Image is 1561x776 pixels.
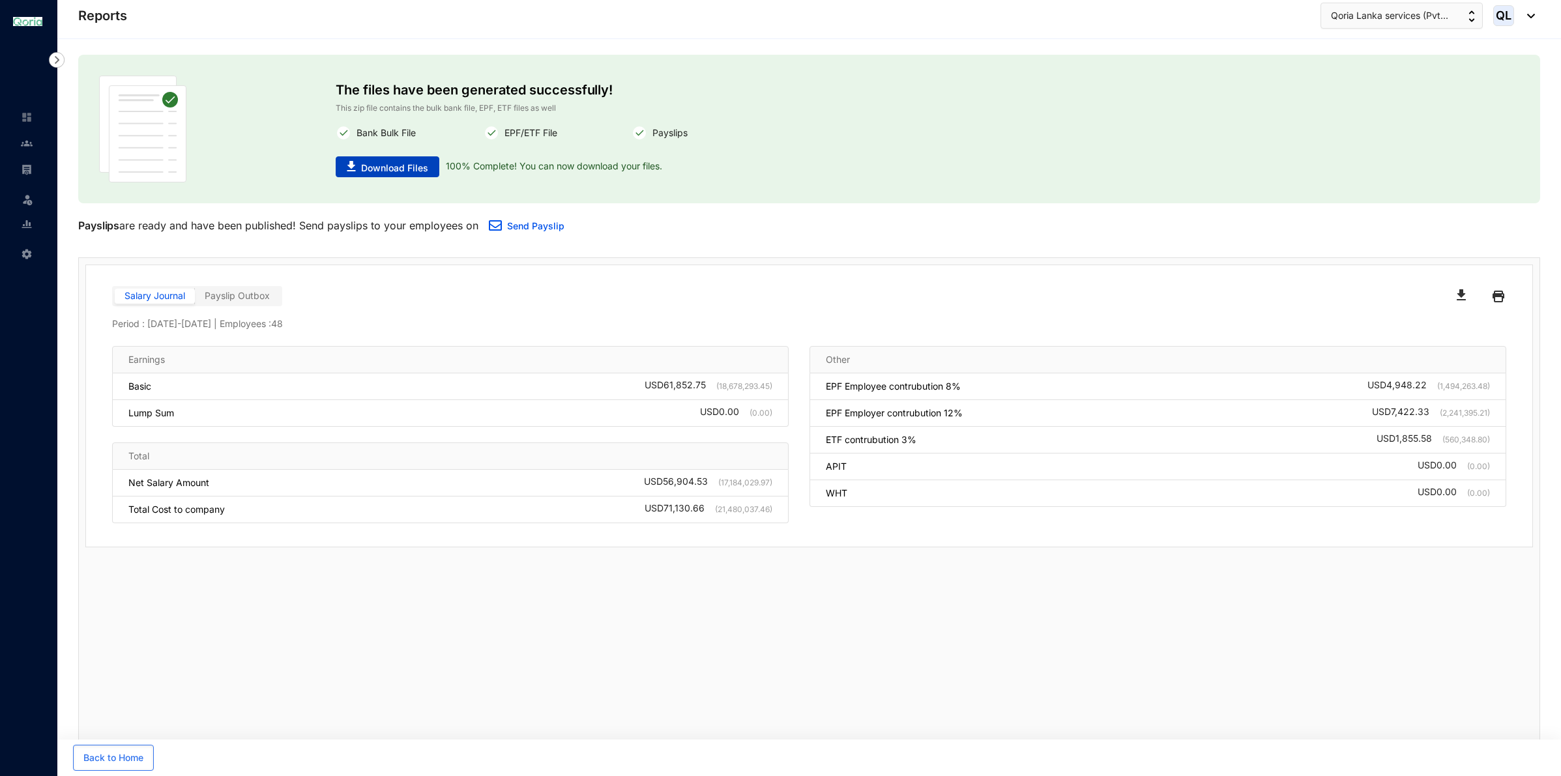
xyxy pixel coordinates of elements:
p: EPF Employee contrubution 8% [826,380,961,393]
li: Payroll [10,156,42,182]
div: USD 4,948.22 [1367,380,1490,393]
div: USD 7,422.33 [1372,407,1490,420]
a: Send Payslip [507,220,564,231]
div: USD 1,855.58 [1377,433,1490,446]
button: Back to Home [73,745,154,771]
div: USD 0.00 [700,407,772,420]
p: Net Salary Amount [128,476,209,489]
p: EPF/ETF File [499,125,557,141]
span: Salary Journal [124,290,185,301]
img: people-unselected.118708e94b43a90eceab.svg [21,137,33,149]
p: Lump Sum [128,407,174,420]
p: This zip file contains the bulk bank file, EPF, ETF files as well [336,102,1046,115]
span: Download Files [361,162,428,175]
img: logo [13,17,42,25]
p: WHT [826,487,847,500]
p: (560,348.80) [1432,433,1490,446]
span: QL [1496,10,1511,22]
li: Reports [10,211,42,237]
p: (0.00) [1457,487,1490,500]
div: USD 61,852.75 [645,380,772,393]
p: (0.00) [739,407,772,420]
img: white-round-correct.82fe2cc7c780f4a5f5076f0407303cee.svg [484,125,499,141]
p: ETF contrubution 3% [826,433,916,446]
p: The files have been generated successfully! [336,76,1046,102]
p: 100% Complete! You can now download your files. [439,156,662,177]
div: USD 56,904.53 [644,476,772,489]
div: USD 0.00 [1418,460,1490,473]
p: APIT [826,460,847,473]
button: Qoria Lanka services (Pvt... [1320,3,1483,29]
img: dropdown-black.8e83cc76930a90b1a4fdb6d089b7bf3a.svg [1521,14,1535,18]
p: (0.00) [1457,460,1490,473]
img: report-unselected.e6a6b4230fc7da01f883.svg [21,218,33,230]
p: Basic [128,380,151,393]
p: Total [128,450,149,463]
p: Payslips [647,125,688,141]
img: nav-icon-right.af6afadce00d159da59955279c43614e.svg [49,52,65,68]
span: Back to Home [83,751,143,764]
span: Payslip Outbox [205,290,270,301]
img: black-printer.ae25802fba4fa849f9fa1ebd19a7ed0d.svg [1493,286,1504,307]
p: (18,678,293.45) [706,380,772,393]
button: Send Payslip [478,214,575,240]
div: USD 0.00 [1418,487,1490,500]
p: Other [826,353,850,366]
p: EPF Employer contrubution 12% [826,407,963,420]
p: Bank Bulk File [351,125,416,141]
img: white-round-correct.82fe2cc7c780f4a5f5076f0407303cee.svg [632,125,647,141]
p: (21,480,037.46) [705,503,772,516]
p: Payslips [78,218,119,233]
p: Total Cost to company [128,503,225,516]
p: (17,184,029.97) [708,476,772,489]
span: Qoria Lanka services (Pvt... [1331,8,1448,23]
div: USD 71,130.66 [645,503,772,516]
img: white-round-correct.82fe2cc7c780f4a5f5076f0407303cee.svg [336,125,351,141]
p: Reports [78,7,127,25]
img: up-down-arrow.74152d26bf9780fbf563ca9c90304185.svg [1468,10,1475,22]
img: settings-unselected.1febfda315e6e19643a1.svg [21,248,33,260]
img: home-unselected.a29eae3204392db15eaf.svg [21,111,33,123]
img: leave-unselected.2934df6273408c3f84d9.svg [21,193,34,206]
p: (2,241,395.21) [1429,407,1490,420]
p: Earnings [128,353,165,366]
p: are ready and have been published! Send payslips to your employees on [78,218,478,233]
p: (1,494,263.48) [1427,380,1490,393]
button: Download Files [336,156,439,177]
img: black-download.65125d1489207c3b344388237fee996b.svg [1457,289,1466,300]
p: Period : [DATE] - [DATE] | Employees : 48 [112,317,1506,330]
img: payroll-unselected.b590312f920e76f0c668.svg [21,164,33,175]
img: email.a35e10f87340586329067f518280dd4d.svg [489,220,502,231]
li: Contacts [10,130,42,156]
img: publish-paper.61dc310b45d86ac63453e08fbc6f32f2.svg [99,76,186,182]
li: Home [10,104,42,130]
